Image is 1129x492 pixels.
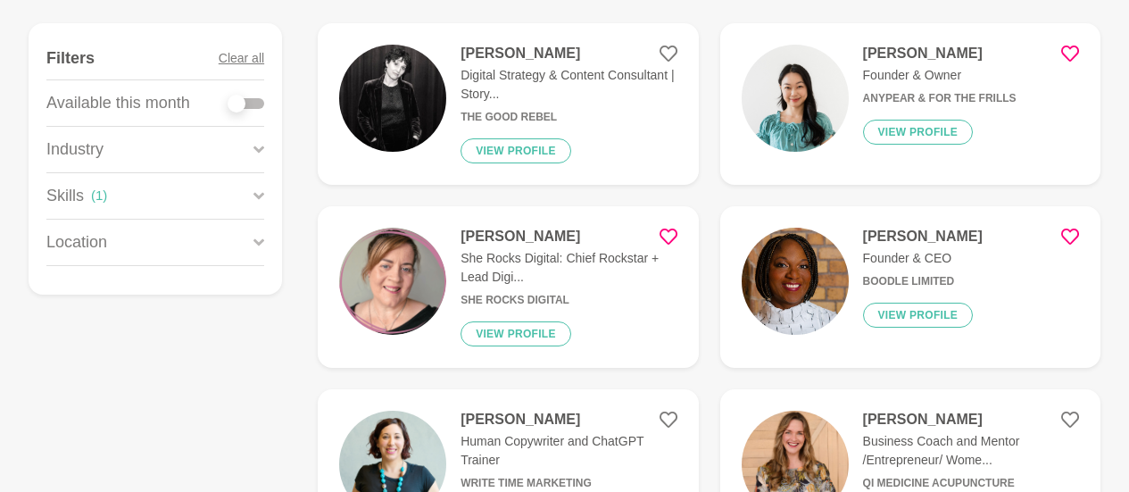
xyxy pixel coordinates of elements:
[461,294,677,307] h6: She Rocks Digital
[461,249,677,287] p: She Rocks Digital: Chief Rockstar + Lead Digi...
[720,23,1100,185] a: [PERSON_NAME]Founder & OwnerAnypear & For The FrillsView profile
[461,45,677,63] h4: [PERSON_NAME]
[863,228,983,246] h4: [PERSON_NAME]
[863,275,983,288] h6: Boodle Limited
[742,45,849,152] img: cd6701a6e23a289710e5cd97f2d30aa7cefffd58-2965x2965.jpg
[46,230,107,254] p: Location
[91,186,107,206] div: ( 1 )
[863,303,974,328] button: View profile
[318,23,698,185] a: [PERSON_NAME]Digital Strategy & Content Consultant | Story...The Good RebelView profile
[461,228,677,246] h4: [PERSON_NAME]
[219,38,264,79] button: Clear all
[461,411,677,429] h4: [PERSON_NAME]
[461,138,571,163] button: View profile
[339,228,446,335] img: 3712f042e1ba8165941ef6fb2e6712174b73e441-500x500.png
[461,477,677,490] h6: Write Time Marketing
[461,432,677,470] p: Human Copywriter and ChatGPT Trainer
[863,66,1017,85] p: Founder & Owner
[863,120,974,145] button: View profile
[863,92,1017,105] h6: Anypear & For The Frills
[318,206,698,368] a: [PERSON_NAME]She Rocks Digital: Chief Rockstar + Lead Digi...She Rocks DigitalView profile
[461,111,677,124] h6: The Good Rebel
[863,45,1017,63] h4: [PERSON_NAME]
[742,228,849,335] img: c878ec403c0cd10b904520cb204d43b8ea31de54-2560x1707.jpg
[863,432,1079,470] p: Business Coach and Mentor /Entrepreneur/ Wome...
[863,477,1079,490] h6: Qi Medicine Acupuncture
[863,249,983,268] p: Founder & CEO
[46,48,95,69] h4: Filters
[46,91,190,115] p: Available this month
[863,411,1079,429] h4: [PERSON_NAME]
[46,184,84,208] p: Skills
[461,66,677,104] p: Digital Strategy & Content Consultant | Story...
[461,321,571,346] button: View profile
[339,45,446,152] img: 1044fa7e6122d2a8171cf257dcb819e56f039831-1170x656.jpg
[46,138,104,162] p: Industry
[720,206,1100,368] a: [PERSON_NAME]Founder & CEOBoodle LimitedView profile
